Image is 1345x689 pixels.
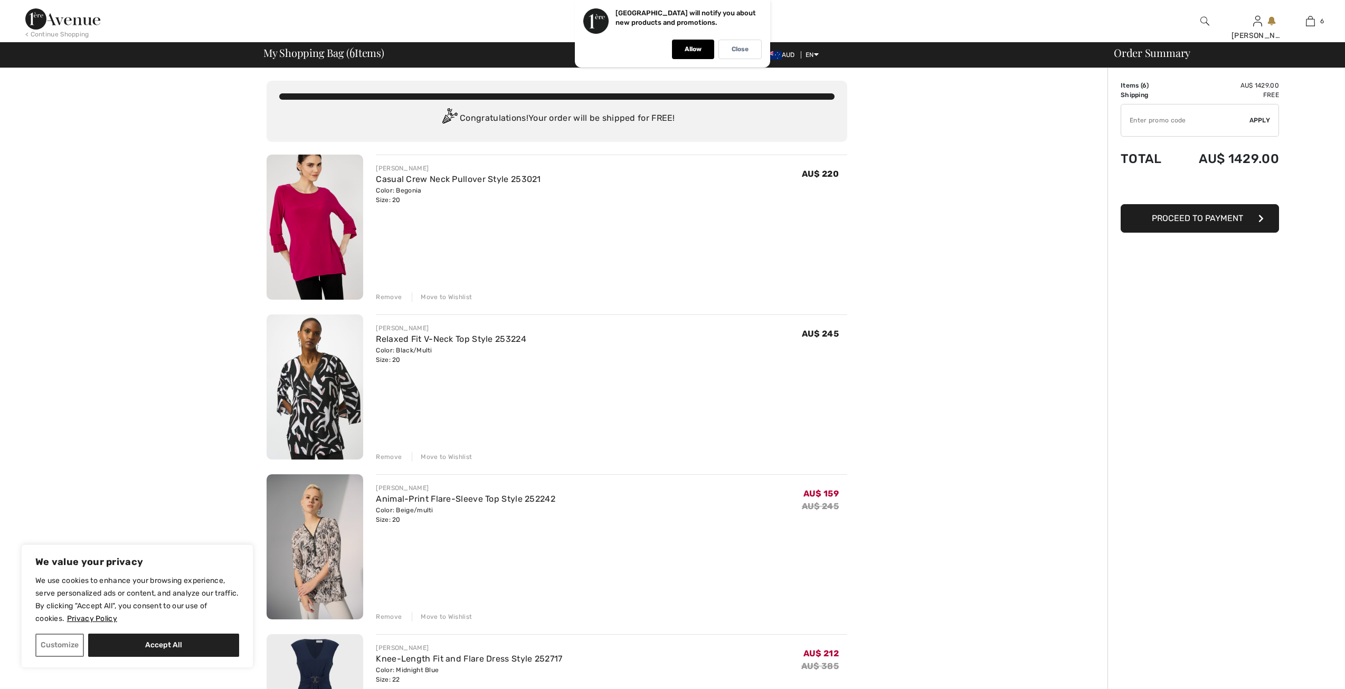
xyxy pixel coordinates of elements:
p: Allow [685,45,702,53]
div: [PERSON_NAME] [376,483,555,493]
img: search the website [1200,15,1209,27]
div: Color: Midnight Blue Size: 22 [376,665,562,684]
img: Australian Dollar [765,51,782,60]
a: Relaxed Fit V-Neck Top Style 253224 [376,334,526,344]
span: Proceed to Payment [1152,213,1243,223]
div: Move to Wishlist [412,452,472,462]
div: We value your privacy [21,544,253,668]
img: Relaxed Fit V-Neck Top Style 253224 [267,314,363,460]
div: Move to Wishlist [412,612,472,621]
td: AU$ 1429.00 [1174,81,1279,90]
span: AUD [765,51,799,59]
img: Animal-Print Flare-Sleeve Top Style 252242 [267,474,363,619]
td: Total [1121,141,1174,177]
div: Remove [376,612,402,621]
button: Proceed to Payment [1121,204,1279,233]
div: [PERSON_NAME] [376,164,541,173]
a: Knee-Length Fit and Flare Dress Style 252717 [376,654,562,664]
td: Shipping [1121,90,1174,100]
p: We value your privacy [35,556,239,568]
span: 6 [1320,16,1324,26]
div: Order Summary [1101,47,1339,58]
img: My Bag [1306,15,1315,27]
button: Accept All [88,634,239,657]
div: [PERSON_NAME] [376,643,562,653]
div: Remove [376,292,402,302]
span: My Shopping Bag ( Items) [263,47,384,58]
span: AU$ 245 [802,329,839,339]
span: 6 [1142,82,1147,89]
div: [PERSON_NAME] [1232,30,1283,41]
a: Casual Crew Neck Pullover Style 253021 [376,174,541,184]
div: Remove [376,452,402,462]
span: AU$ 220 [802,169,839,179]
p: [GEOGRAPHIC_DATA] will notify you about new products and promotions. [615,9,756,26]
img: Casual Crew Neck Pullover Style 253021 [267,155,363,300]
span: Apply [1249,116,1271,125]
button: Customize [35,634,84,657]
img: Congratulation2.svg [439,108,460,129]
div: Move to Wishlist [412,292,472,302]
iframe: PayPal [1121,177,1279,200]
s: AU$ 245 [802,501,839,511]
div: Congratulations! Your order will be shipped for FREE! [279,108,835,129]
div: < Continue Shopping [25,30,89,39]
span: 6 [349,45,355,59]
td: Items ( ) [1121,81,1174,90]
div: Color: Black/Multi Size: 20 [376,346,526,365]
a: Animal-Print Flare-Sleeve Top Style 252242 [376,494,555,504]
a: Sign In [1253,16,1262,26]
p: We use cookies to enhance your browsing experience, serve personalized ads or content, and analyz... [35,575,239,625]
div: Color: Beige/multi Size: 20 [376,505,555,524]
div: [PERSON_NAME] [376,323,526,333]
a: 6 [1284,15,1336,27]
span: AU$ 159 [803,489,839,499]
div: Color: Begonia Size: 20 [376,186,541,205]
span: EN [806,51,819,59]
span: AU$ 212 [803,648,839,658]
td: Free [1174,90,1279,100]
img: My Info [1253,15,1262,27]
a: Privacy Policy [67,614,118,624]
p: Close [732,45,749,53]
s: AU$ 385 [801,661,839,671]
td: AU$ 1429.00 [1174,141,1279,177]
img: 1ère Avenue [25,8,100,30]
input: Promo code [1121,104,1249,136]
